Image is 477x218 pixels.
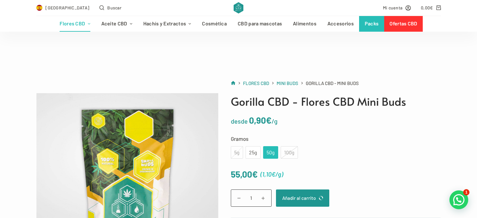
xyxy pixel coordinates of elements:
[267,148,274,157] div: 50g
[266,115,272,125] span: €
[272,117,278,125] span: /g
[249,115,272,125] bdi: 0,90
[231,189,272,207] input: Cantidad de productos
[430,5,433,10] span: €
[421,4,441,11] a: Carro de compra
[275,170,281,178] span: /g
[231,169,258,179] bdi: 55,00
[243,79,269,87] a: Flores CBD
[383,4,403,11] span: Mi cuenta
[138,16,197,32] a: Hachís y Extractos
[45,4,89,11] span: [GEOGRAPHIC_DATA]
[322,16,359,32] a: Accesorios
[107,4,121,11] span: Buscar
[243,80,269,86] span: Flores CBD
[277,79,298,87] a: Mini Buds
[231,134,441,143] label: Gramos
[54,16,423,32] nav: Menú de cabecera
[421,5,433,10] bdi: 0,00
[36,5,43,11] img: ES Flag
[252,169,258,179] span: €
[359,16,384,32] a: Packs
[276,189,329,207] button: Añadir al carrito
[96,16,138,32] a: Aceite CBD
[272,170,275,178] span: €
[54,16,96,32] a: Flores CBD
[262,170,275,178] bdi: 1,10
[231,93,441,110] h1: Gorilla CBD - Flores CBD Mini Buds
[277,80,298,86] span: Mini Buds
[384,16,423,32] a: Ofertas CBD
[249,148,257,157] div: 25g
[231,117,248,125] span: desde
[232,16,288,32] a: CBD para mascotas
[288,16,322,32] a: Alimentos
[260,169,283,179] span: ( )
[383,4,411,11] a: Mi cuenta
[197,16,232,32] a: Cosmética
[306,79,359,87] span: Gorilla CBD - Mini Buds
[234,2,243,13] img: CBD Alchemy
[36,4,90,11] a: Select Country
[99,4,121,11] button: Abrir formulario de búsqueda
